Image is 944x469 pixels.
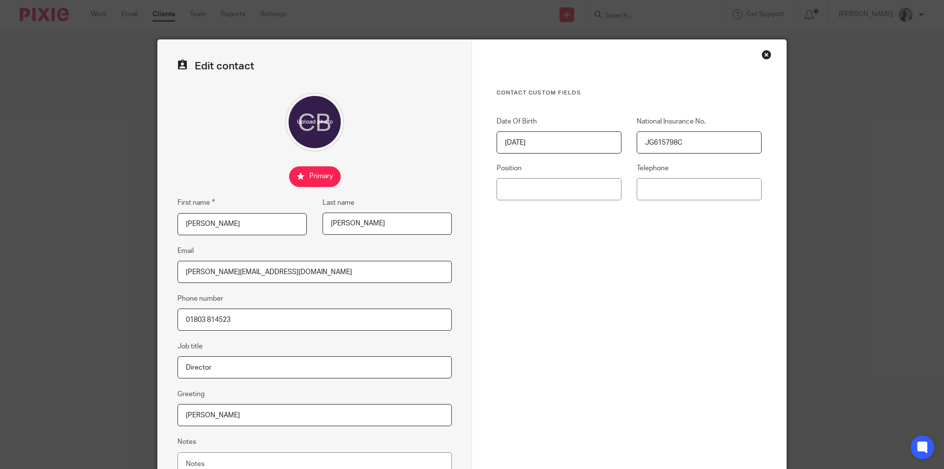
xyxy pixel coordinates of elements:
[177,294,223,304] label: Phone number
[177,246,194,256] label: Email
[497,163,621,173] label: Position
[497,117,621,126] label: Date Of Birth
[177,404,452,426] input: e.g. Dear Mrs. Appleseed or Hi Sam
[497,89,762,97] h3: Contact Custom fields
[762,50,771,60] div: Close this dialog window
[177,60,452,73] h2: Edit contact
[637,117,762,126] label: National Insurance No.
[323,198,354,208] label: Last name
[637,163,762,173] label: Telephone
[177,342,203,351] label: Job title
[177,389,205,399] label: Greeting
[177,437,196,447] label: Notes
[177,197,215,208] label: First name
